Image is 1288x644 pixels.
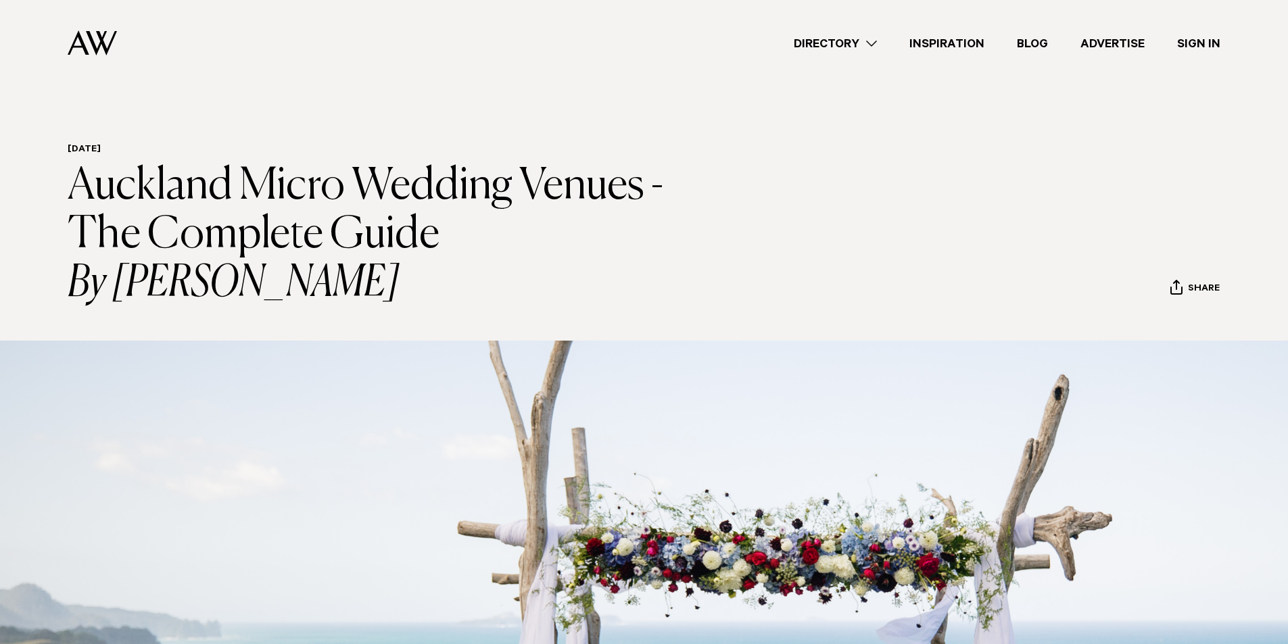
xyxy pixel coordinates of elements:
[1064,34,1161,53] a: Advertise
[893,34,1001,53] a: Inspiration
[68,144,693,157] h6: [DATE]
[1001,34,1064,53] a: Blog
[68,162,693,308] h1: Auckland Micro Wedding Venues - The Complete Guide
[1170,279,1220,299] button: Share
[68,259,693,308] i: By [PERSON_NAME]
[1188,283,1220,296] span: Share
[778,34,893,53] a: Directory
[1161,34,1237,53] a: Sign In
[68,30,117,55] img: Auckland Weddings Logo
